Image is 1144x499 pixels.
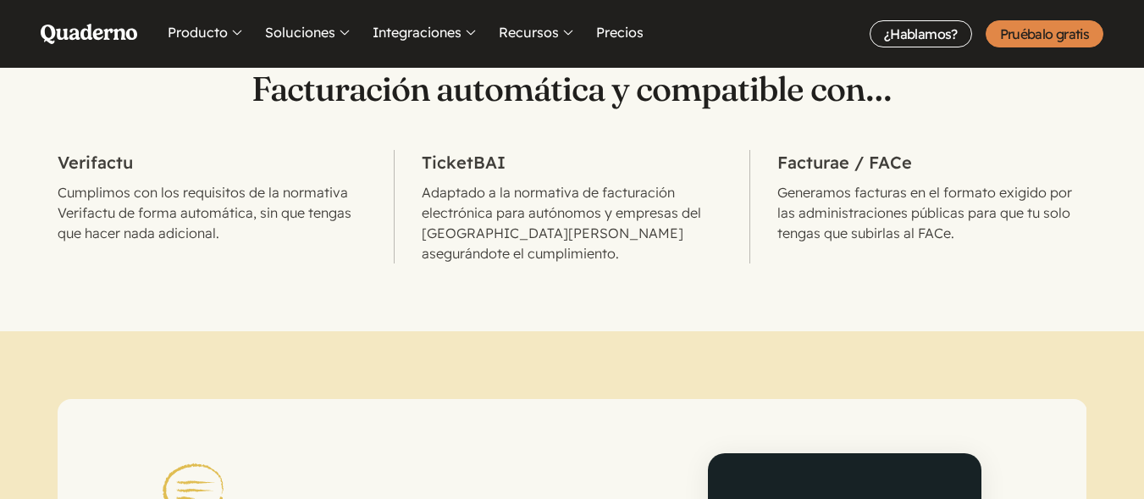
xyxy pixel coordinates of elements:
[422,150,722,175] h2: TicketBAI
[986,20,1103,47] a: Pruébalo gratis
[777,150,1086,175] h2: Facturae / FACe
[870,20,972,47] a: ¿Hablamos?
[58,150,367,175] h2: Verifactu
[422,182,722,263] p: Adaptado a la normativa de facturación electrónica para autónomos y empresas del [GEOGRAPHIC_DATA...
[58,182,367,243] p: Cumplimos con los requisitos de la normativa Verifactu de forma automática, sin que tengas que ha...
[777,182,1086,243] p: Generamos facturas en el formato exigido por las administraciones públicas para que tu solo tenga...
[58,69,1087,109] p: Facturación automática y compatible con…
